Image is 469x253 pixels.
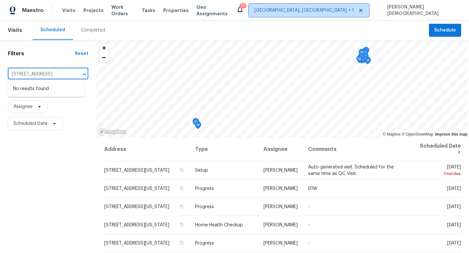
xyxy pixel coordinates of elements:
span: [DATE] [416,165,461,177]
th: Comments [303,138,410,161]
span: [PERSON_NAME] [263,205,298,209]
span: [DATE] [447,241,461,246]
span: Geo Assignments [196,4,229,17]
button: Copy Address [179,204,185,209]
span: Maestro [22,7,44,14]
span: Assignee [13,103,33,110]
span: Work Orders [111,4,134,17]
div: Map marker [364,57,371,67]
span: Projects [83,7,104,14]
span: D1W [308,186,317,191]
span: [STREET_ADDRESS][US_STATE] [104,168,169,173]
span: [DATE] [447,186,461,191]
div: Map marker [195,121,201,131]
th: Scheduled Date ↑ [410,138,461,161]
span: [PERSON_NAME] [263,168,298,173]
div: Scheduled [40,27,65,33]
div: 10 [241,3,245,9]
span: Progress [195,205,214,209]
span: Tasks [142,8,155,13]
div: Map marker [362,49,368,59]
div: Map marker [359,49,365,59]
div: Map marker [361,55,367,65]
span: Setup [195,168,208,173]
span: [PERSON_NAME] [263,223,298,227]
button: Copy Address [179,222,185,228]
canvas: Map [96,40,467,138]
span: Visits [62,7,76,14]
a: OpenStreetMap [402,132,433,137]
span: [STREET_ADDRESS][US_STATE] [104,205,169,209]
span: Scheduled Date [13,120,48,127]
span: Home Health Checkup [195,223,243,227]
div: Map marker [362,53,369,63]
div: Map marker [359,56,365,66]
div: Map marker [192,118,199,128]
input: Search for an address... [8,69,70,79]
span: - [308,205,310,209]
span: [STREET_ADDRESS][US_STATE] [104,241,169,246]
span: [DATE] [447,205,461,209]
span: [PERSON_NAME][DEMOGRAPHIC_DATA] [385,4,459,17]
span: [DATE] [447,223,461,227]
div: No results found [8,81,85,97]
button: Copy Address [179,240,185,246]
span: Progress [195,186,214,191]
div: Map marker [363,47,369,57]
div: Completed [81,27,105,33]
button: Close [80,70,89,79]
h1: Filters [8,50,75,57]
a: Mapbox homepage [98,128,127,136]
button: Copy Address [179,185,185,191]
span: Auto-generated visit. Scheduled for the same time as QC Visit. [308,165,394,176]
button: Zoom in [99,43,109,53]
span: Visits [8,23,22,37]
span: [STREET_ADDRESS][US_STATE] [104,186,169,191]
div: Map marker [358,53,364,63]
span: [PERSON_NAME] [263,241,298,246]
span: - [308,241,310,246]
a: Improve this map [435,132,467,137]
button: Zoom out [99,53,109,62]
div: Overdue [416,170,461,177]
th: Address [104,138,190,161]
button: Copy Address [179,167,185,173]
div: Reset [75,50,88,57]
span: - [308,223,310,227]
span: Progress [195,241,214,246]
a: Mapbox [383,132,401,137]
span: [GEOGRAPHIC_DATA], [GEOGRAPHIC_DATA] + 1 [254,7,354,14]
span: Schedule [434,26,456,34]
button: Schedule [429,24,461,37]
th: Type [190,138,259,161]
th: Assignee [258,138,303,161]
span: [PERSON_NAME] [263,186,298,191]
span: [STREET_ADDRESS][US_STATE] [104,223,169,227]
span: Properties [163,7,189,14]
div: Map marker [356,55,363,65]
